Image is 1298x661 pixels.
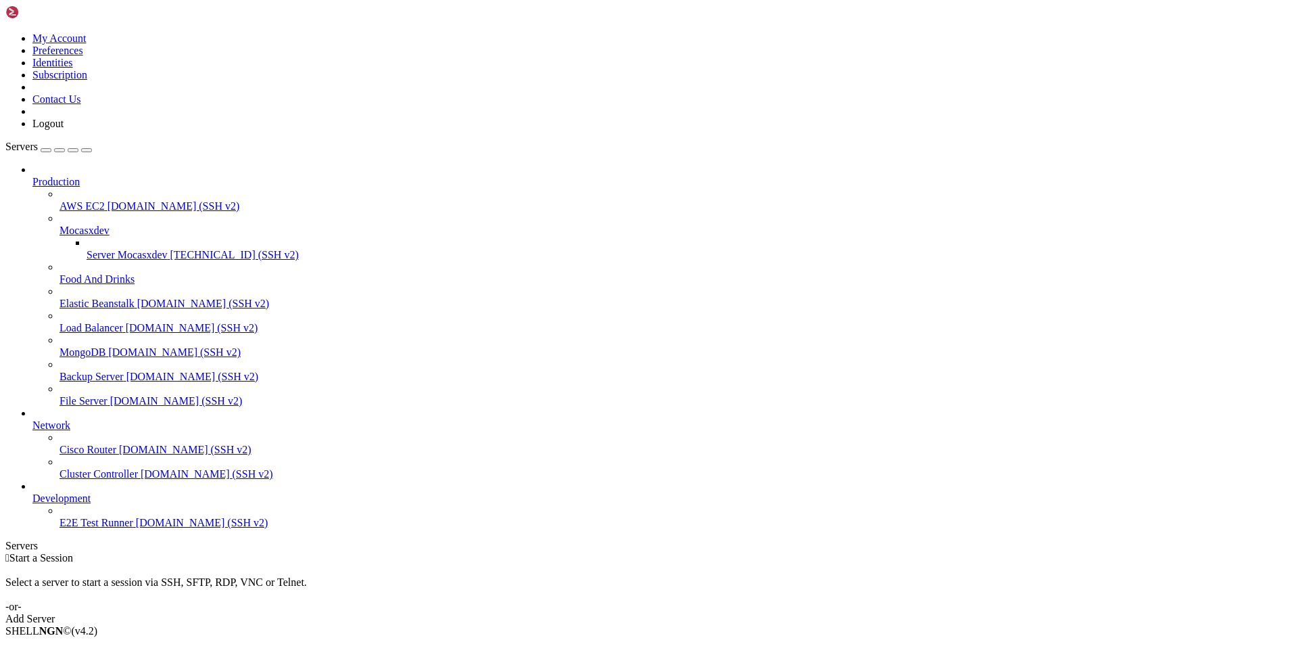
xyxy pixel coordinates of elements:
span: Backup Server [59,371,124,382]
li: Network [32,407,1293,480]
span: [DOMAIN_NAME] (SSH v2) [136,517,268,528]
b: NGN [39,625,64,637]
a: Subscription [32,69,87,81]
span: Cisco Router [59,444,116,455]
div: Servers [5,540,1293,552]
span: File Server [59,395,107,407]
a: Development [32,493,1293,505]
li: Server Mocasxdev [TECHNICAL_ID] (SSH v2) [87,237,1293,261]
li: Mocasxdev [59,212,1293,261]
a: Load Balancer [DOMAIN_NAME] (SSH v2) [59,322,1293,334]
a: Identities [32,57,73,68]
a: Food And Drinks [59,273,1293,286]
a: Servers [5,141,92,152]
span: 4.2.0 [72,625,98,637]
span: Network [32,419,70,431]
a: Mocasxdev [59,225,1293,237]
span: SHELL © [5,625,97,637]
li: Backup Server [DOMAIN_NAME] (SSH v2) [59,359,1293,383]
span: [DOMAIN_NAME] (SSH v2) [110,395,243,407]
span: Server Mocasxdev [87,249,168,260]
span: [DOMAIN_NAME] (SSH v2) [141,468,273,480]
span: MongoDB [59,346,105,358]
a: Elastic Beanstalk [DOMAIN_NAME] (SSH v2) [59,298,1293,310]
img: Shellngn [5,5,83,19]
li: E2E Test Runner [DOMAIN_NAME] (SSH v2) [59,505,1293,529]
li: Cisco Router [DOMAIN_NAME] (SSH v2) [59,432,1293,456]
div: Select a server to start a session via SSH, SFTP, RDP, VNC or Telnet. -or- [5,564,1293,613]
li: AWS EC2 [DOMAIN_NAME] (SSH v2) [59,188,1293,212]
li: Cluster Controller [DOMAIN_NAME] (SSH v2) [59,456,1293,480]
li: Production [32,164,1293,407]
span: [DOMAIN_NAME] (SSH v2) [137,298,270,309]
a: Logout [32,118,64,129]
span: E2E Test Runner [59,517,133,528]
span:  [5,552,9,564]
li: MongoDB [DOMAIN_NAME] (SSH v2) [59,334,1293,359]
a: Production [32,176,1293,188]
span: AWS EC2 [59,200,105,212]
a: MongoDB [DOMAIN_NAME] (SSH v2) [59,346,1293,359]
span: [TECHNICAL_ID] (SSH v2) [170,249,299,260]
span: [DOMAIN_NAME] (SSH v2) [126,371,259,382]
a: Backup Server [DOMAIN_NAME] (SSH v2) [59,371,1293,383]
a: Contact Us [32,93,81,105]
span: Start a Session [9,552,73,564]
a: Server Mocasxdev [TECHNICAL_ID] (SSH v2) [87,249,1293,261]
a: Cisco Router [DOMAIN_NAME] (SSH v2) [59,444,1293,456]
a: AWS EC2 [DOMAIN_NAME] (SSH v2) [59,200,1293,212]
li: Development [32,480,1293,529]
span: Mocasxdev [59,225,110,236]
a: E2E Test Runner [DOMAIN_NAME] (SSH v2) [59,517,1293,529]
span: Load Balancer [59,322,123,334]
li: Load Balancer [DOMAIN_NAME] (SSH v2) [59,310,1293,334]
span: Cluster Controller [59,468,138,480]
span: [DOMAIN_NAME] (SSH v2) [108,346,241,358]
a: Network [32,419,1293,432]
li: Food And Drinks [59,261,1293,286]
span: [DOMAIN_NAME] (SSH v2) [107,200,240,212]
div: Add Server [5,613,1293,625]
span: Production [32,176,80,187]
span: Development [32,493,91,504]
span: [DOMAIN_NAME] (SSH v2) [119,444,251,455]
li: Elastic Beanstalk [DOMAIN_NAME] (SSH v2) [59,286,1293,310]
a: File Server [DOMAIN_NAME] (SSH v2) [59,395,1293,407]
span: [DOMAIN_NAME] (SSH v2) [126,322,258,334]
a: Preferences [32,45,83,56]
span: Servers [5,141,38,152]
a: My Account [32,32,87,44]
li: File Server [DOMAIN_NAME] (SSH v2) [59,383,1293,407]
span: Food And Drinks [59,273,135,285]
span: Elastic Beanstalk [59,298,135,309]
a: Cluster Controller [DOMAIN_NAME] (SSH v2) [59,468,1293,480]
